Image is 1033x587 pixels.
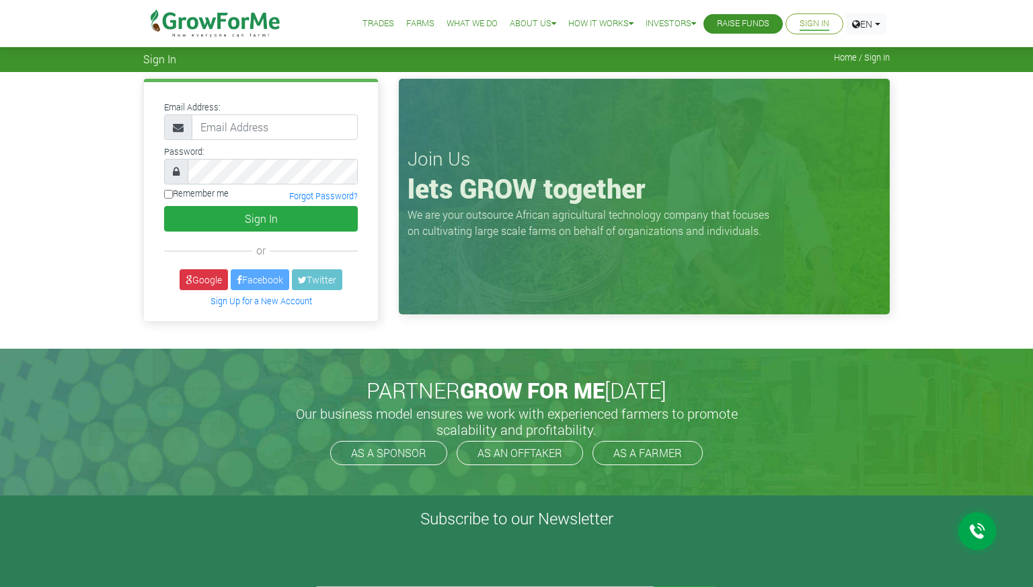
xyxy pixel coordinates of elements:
[362,17,394,31] a: Trades
[447,17,498,31] a: What We Do
[408,207,777,239] p: We are your outsource African agricultural technology company that focuses on cultivating large s...
[164,242,358,258] div: or
[289,191,358,201] a: Forgot Password?
[164,206,358,232] button: Sign In
[164,101,221,114] label: Email Address:
[281,405,752,438] h5: Our business model ensures we work with experienced farmers to promote scalability and profitabil...
[406,17,434,31] a: Farms
[192,114,358,140] input: Email Address
[143,53,176,65] span: Sign In
[646,17,696,31] a: Investors
[568,17,634,31] a: How it Works
[211,296,312,306] a: Sign Up for a New Account
[717,17,769,31] a: Raise Funds
[180,269,228,290] a: Google
[457,441,583,465] a: AS AN OFFTAKER
[164,190,173,199] input: Remember me
[17,509,1016,528] h4: Subscribe to our Newsletter
[834,53,890,63] span: Home / Sign In
[330,441,447,465] a: AS A SPONSOR
[149,378,884,403] h2: PARTNER [DATE]
[800,17,829,31] a: Sign In
[460,376,605,405] span: GROW FOR ME
[592,441,703,465] a: AS A FARMER
[164,187,229,200] label: Remember me
[408,147,881,170] h3: Join Us
[846,13,886,34] a: EN
[408,172,881,205] h1: lets GROW together
[510,17,556,31] a: About Us
[315,534,519,586] iframe: reCAPTCHA
[164,145,204,158] label: Password:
